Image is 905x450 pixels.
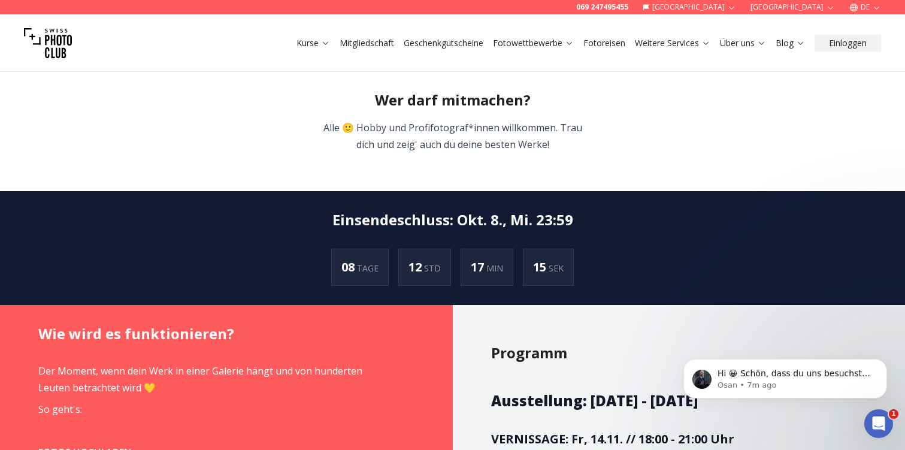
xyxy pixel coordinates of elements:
h2: Einsendeschluss : Okt. 8., Mi. 23:59 [332,210,573,229]
span: TAGE [357,262,379,274]
h2: Wie wird es funktionieren? [38,324,414,343]
strong: Ausstellung: [DATE] - [DATE] [491,391,698,410]
a: 069 247495455 [576,2,628,12]
a: Blog [776,37,805,49]
a: Geschenkgutscheine [404,37,483,49]
p: So geht's: [38,401,389,418]
a: Kurse [296,37,330,49]
span: MIN [486,262,503,274]
iframe: Intercom notifications message [665,334,905,418]
button: Fotoreisen [579,35,630,52]
iframe: Intercom live chat [864,409,893,438]
button: Mitgliedschaft [335,35,399,52]
a: Weitere Services [635,37,710,49]
span: 15 [533,259,549,275]
span: 12 [408,259,424,275]
p: Alle 🙂 Hobby und Profifotograf*innen willkommen. Trau dich und zeig' auch du deine besten Werke! [316,119,589,153]
span: 17 [471,259,486,275]
span: SEK [549,262,564,274]
a: Über uns [720,37,766,49]
a: Mitgliedschaft [340,37,394,49]
button: Blog [771,35,810,52]
a: Fotoreisen [583,37,625,49]
button: Weitere Services [630,35,715,52]
h2: Programm [491,343,867,363]
span: 1 [889,409,898,419]
button: Geschenkgutscheine [399,35,488,52]
p: Der Moment, wenn dein Werk in einer Galerie hängt und von hunderten Leuten betrachtet wird 💛 [38,363,389,396]
button: Fotowettbewerbe [488,35,579,52]
strong: VERNISSAGE: Fr, 14.11. // 18:00 - 21:00 Uhr [491,431,734,447]
button: Einloggen [815,35,881,52]
h2: Wer darf mitmachen? [375,90,531,110]
span: STD [424,262,441,274]
span: 08 [341,259,357,275]
button: Kurse [292,35,335,52]
img: Swiss photo club [24,19,72,67]
a: Fotowettbewerbe [493,37,574,49]
button: Über uns [715,35,771,52]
